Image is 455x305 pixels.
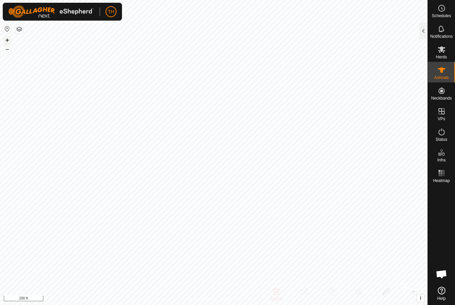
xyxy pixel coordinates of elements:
span: TH [108,8,114,15]
span: Help [437,296,446,301]
span: VPs [437,117,445,121]
a: Contact Us [221,296,241,302]
button: – [3,45,11,53]
span: Animals [434,76,449,80]
span: Infra [437,158,445,162]
a: Privacy Policy [187,296,212,302]
span: Notifications [430,34,453,38]
span: Status [435,137,447,142]
span: Neckbands [431,96,452,100]
button: Reset Map [3,25,11,33]
span: Herds [436,55,447,59]
span: Heatmap [433,179,450,183]
div: Open chat [431,264,452,284]
a: Help [428,284,455,303]
span: Schedules [432,14,451,18]
img: Gallagher Logo [8,5,94,18]
button: i [417,294,424,302]
span: i [420,295,421,301]
button: Map Layers [15,25,23,33]
button: + [3,36,11,44]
